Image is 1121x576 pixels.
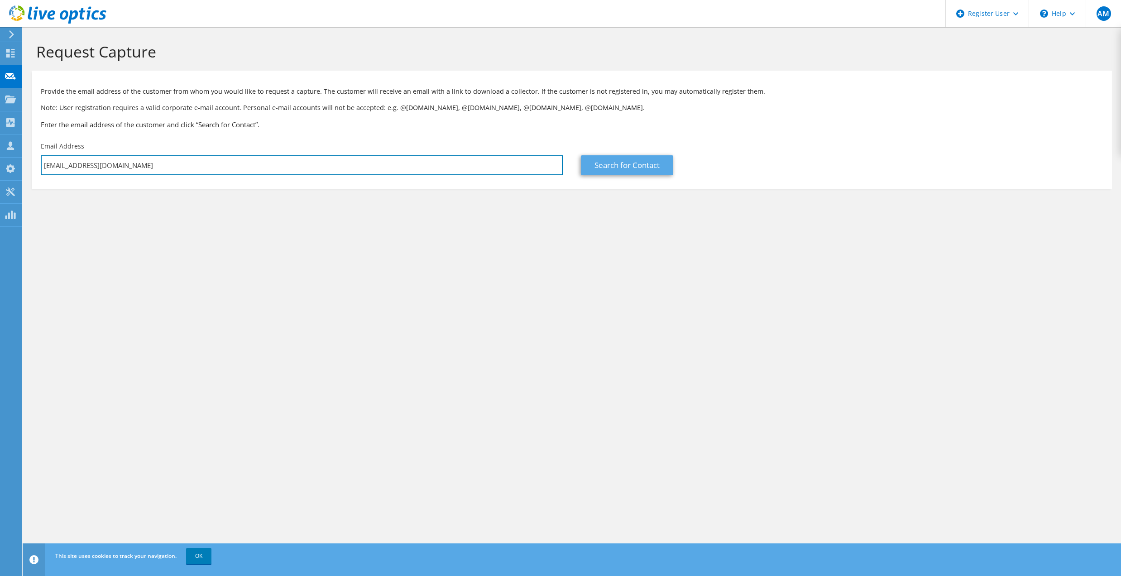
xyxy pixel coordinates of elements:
[41,86,1103,96] p: Provide the email address of the customer from whom you would like to request a capture. The cust...
[55,552,177,560] span: This site uses cookies to track your navigation.
[1040,10,1048,18] svg: \n
[1097,6,1111,21] span: AM
[41,103,1103,113] p: Note: User registration requires a valid corporate e-mail account. Personal e-mail accounts will ...
[41,142,84,151] label: Email Address
[581,155,673,175] a: Search for Contact
[186,548,211,564] a: OK
[36,42,1103,61] h1: Request Capture
[41,120,1103,130] h3: Enter the email address of the customer and click “Search for Contact”.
